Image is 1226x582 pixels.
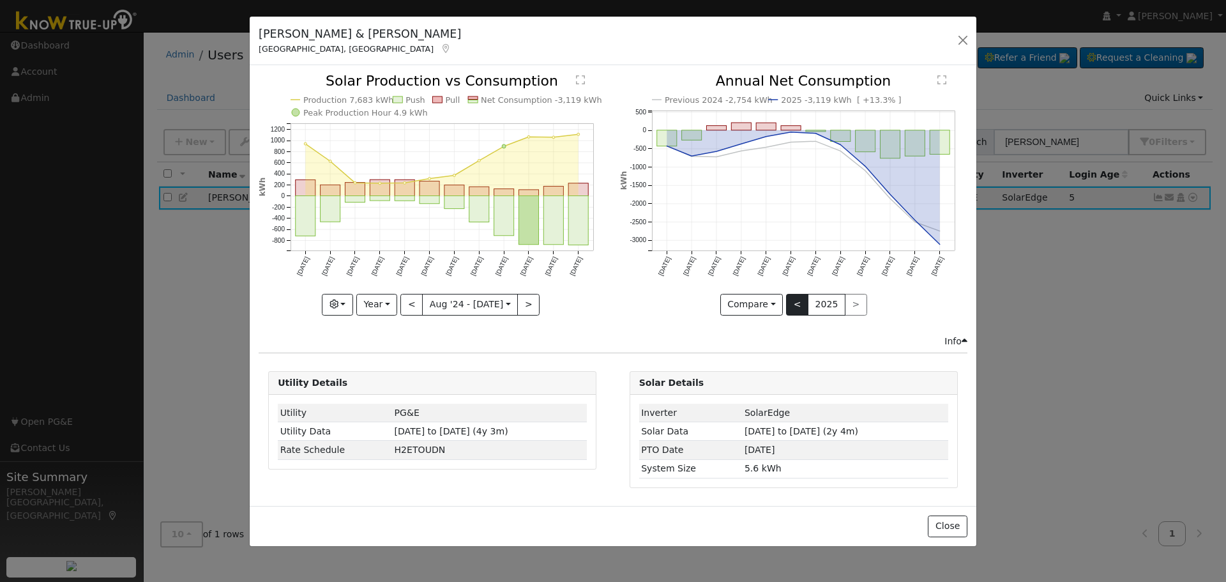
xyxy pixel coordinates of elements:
[863,164,868,169] circle: onclick=""
[274,160,285,167] text: 600
[912,218,918,223] circle: onclick=""
[282,193,285,200] text: 0
[278,422,392,441] td: Utility Data
[714,155,719,160] circle: onclick=""
[930,130,950,155] rect: onclick=""
[395,408,420,418] span: ID: 12384081, authorized: 06/19/23
[527,136,530,139] circle: onclick=""
[745,463,782,473] span: 5.6 kWh
[453,174,456,177] circle: onclick=""
[706,126,726,130] rect: onclick=""
[739,149,744,154] circle: onclick=""
[271,126,285,133] text: 1200
[731,123,751,130] rect: onclick=""
[930,256,944,277] text: [DATE]
[304,143,306,146] circle: onclick=""
[446,95,460,105] text: Pull
[657,256,672,277] text: [DATE]
[808,294,845,316] button: 2025
[639,378,704,388] strong: Solar Details
[272,226,285,233] text: -600
[519,196,539,245] rect: onclick=""
[937,75,946,85] text: 
[370,256,385,277] text: [DATE]
[469,196,489,222] rect: onclick=""
[786,294,808,316] button: <
[395,256,410,277] text: [DATE]
[278,378,347,388] strong: Utility Details
[838,142,843,148] circle: onclick=""
[444,196,464,209] rect: onclick=""
[630,201,646,208] text: -2000
[745,426,858,436] span: [DATE] to [DATE] (2y 4m)
[544,256,559,277] text: [DATE]
[639,422,743,441] td: Solar Data
[739,142,744,147] circle: onclick=""
[517,294,540,316] button: >
[354,182,356,185] circle: onclick=""
[745,408,790,418] span: ID: 3634033, authorized: 06/19/23
[272,237,285,244] text: -800
[633,146,646,153] text: -500
[880,256,895,277] text: [DATE]
[274,148,285,155] text: 800
[400,294,423,316] button: <
[763,145,768,150] circle: onclick=""
[630,237,646,244] text: -3000
[469,187,489,196] rect: onclick=""
[420,196,439,204] rect: onclick=""
[406,95,426,105] text: Push
[635,109,646,116] text: 500
[478,160,481,162] circle: onclick=""
[420,256,434,277] text: [DATE]
[278,441,392,459] td: Rate Schedule
[639,404,743,422] td: Inverter
[321,196,340,222] rect: onclick=""
[395,445,446,455] span: V
[715,73,891,89] text: Annual Net Consumption
[544,187,564,196] rect: onclick=""
[329,160,331,163] circle: onclick=""
[395,426,508,436] span: [DATE] to [DATE] (4y 3m)
[502,144,506,148] circle: onclick=""
[813,131,818,136] circle: onclick=""
[544,196,564,245] rect: onclick=""
[296,256,310,277] text: [DATE]
[259,44,434,54] span: [GEOGRAPHIC_DATA], [GEOGRAPHIC_DATA]
[274,171,285,178] text: 400
[763,134,768,139] circle: onclick=""
[880,130,900,158] rect: onclick=""
[642,127,646,134] text: 0
[664,143,669,148] circle: onclick=""
[689,154,694,159] circle: onclick=""
[576,75,585,85] text: 
[756,256,771,277] text: [DATE]
[888,192,893,197] circle: onclick=""
[831,256,845,277] text: [DATE]
[656,130,676,146] rect: onclick=""
[428,178,431,180] circle: onclick=""
[905,130,925,157] rect: onclick=""
[855,130,875,152] rect: onclick=""
[469,256,484,277] text: [DATE]
[519,190,539,196] rect: onclick=""
[258,178,267,197] text: kWh
[639,459,743,478] td: System Size
[494,189,514,196] rect: onclick=""
[664,144,669,149] circle: onclick=""
[788,130,793,135] circle: onclick=""
[619,171,628,190] text: kWh
[781,126,801,130] rect: onclick=""
[272,204,285,211] text: -200
[296,196,315,236] rect: onclick=""
[937,229,942,234] circle: onclick=""
[831,130,851,142] rect: onclick=""
[370,180,390,196] rect: onclick=""
[944,335,967,348] div: Info
[731,256,746,277] text: [DATE]
[781,256,796,277] text: [DATE]
[259,26,461,42] h5: [PERSON_NAME] & [PERSON_NAME]
[630,218,646,226] text: -2500
[577,134,580,136] circle: onclick=""
[440,43,451,54] a: Map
